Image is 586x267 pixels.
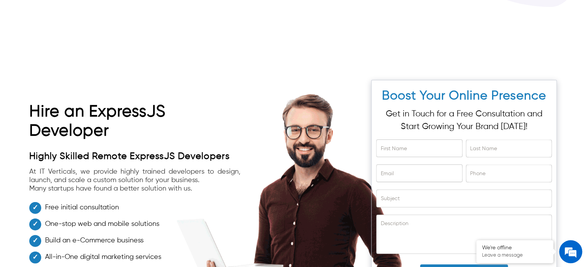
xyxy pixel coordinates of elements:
h1: Hire an ExpressJS Developer [29,102,240,145]
span: We are offline. Please leave us a message. [16,83,134,161]
span: Highly Skilled Remote ExpressJS Developers [29,152,230,161]
em: Submit [113,209,140,219]
img: salesiqlogo_leal7QplfZFryJ6FIlVepeu7OftD7mt8q6exU6-34PB8prfIgodN67KcxXM9Y7JQ_.png [53,174,59,179]
div: We're offline [482,245,547,251]
textarea: Type your message and click 'Submit' [4,182,147,209]
div: Leave a message [40,43,129,53]
p: Get in Touch for a Free Consultation and Start Growing Your Brand [DATE]! [376,108,551,133]
li: One-stop web and mobile solutions [29,218,240,235]
li: Build an e-Commerce business [29,235,240,251]
em: Driven by SalesIQ [60,174,98,179]
li: Free initial consultation [29,202,240,218]
h2: Boost Your Online Presence [372,84,556,108]
p: Leave a message [482,252,547,259]
div: Minimize live chat window [126,4,145,22]
span: At IT Verticals, we provide highly trained developers to design, launch, and scale a custom solut... [29,168,240,192]
img: logo_Zg8I0qSkbAqR2WFHt3p6CTuqpyXMFPubPcD2OT02zFN43Cy9FUNNG3NEPhM_Q1qe_.png [13,46,32,50]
